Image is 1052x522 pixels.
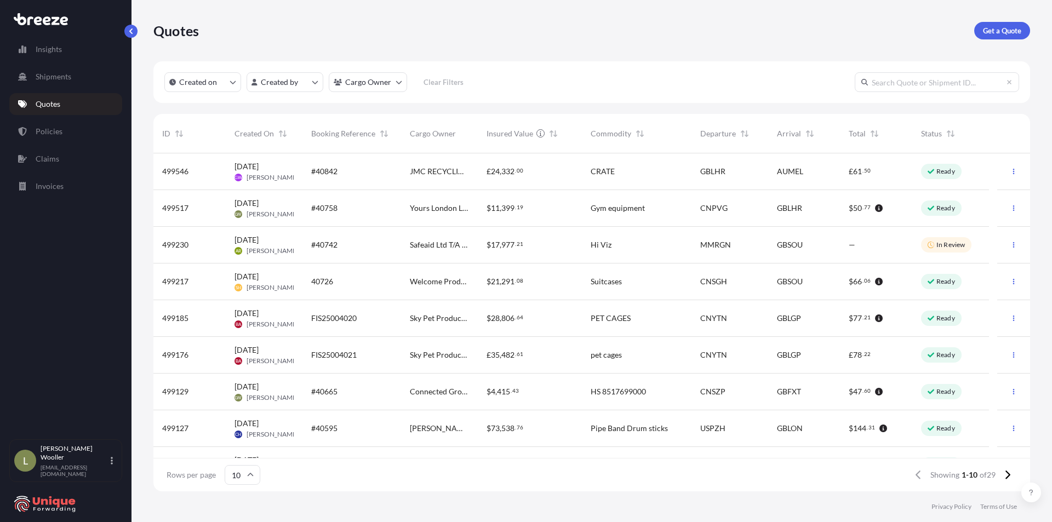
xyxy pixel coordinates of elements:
span: [DATE] [235,345,259,355]
p: Ready [936,424,955,433]
p: Shipments [36,71,71,82]
span: [PERSON_NAME] [247,320,299,329]
button: Sort [944,127,957,140]
span: 4 [491,388,495,395]
p: Ready [936,204,955,213]
button: Clear Filters [413,73,474,91]
span: [PERSON_NAME] [247,393,299,402]
a: Terms of Use [980,502,1017,511]
span: 43 [512,389,519,393]
span: . [862,389,864,393]
span: CNYTN [700,349,727,360]
span: Suitcases [591,276,622,287]
span: 291 [501,278,514,285]
span: CH [235,429,241,440]
span: Hi Viz [591,239,611,250]
p: Created on [179,77,217,88]
span: $ [849,425,853,432]
span: 06 [864,279,871,283]
span: GBLHR [777,203,802,214]
span: Booking Reference [311,128,375,139]
span: [PERSON_NAME] [247,430,299,439]
span: Rows per page [167,469,216,480]
span: of 29 [980,469,996,480]
span: 1-10 [962,469,977,480]
span: 61 [517,352,523,356]
span: GBLGP [777,313,801,324]
span: GBFXT [777,386,801,397]
span: AUMEL [777,166,803,177]
span: BA [236,319,241,330]
button: Sort [173,127,186,140]
span: [PERSON_NAME] [247,173,299,182]
span: 08 [517,279,523,283]
span: , [500,278,501,285]
span: Showing [930,469,959,480]
a: Privacy Policy [931,502,971,511]
span: [PERSON_NAME] [247,210,299,219]
span: . [867,426,868,429]
span: . [515,279,516,283]
span: [DATE] [235,381,259,392]
p: Quotes [36,99,60,110]
span: GBSOU [777,276,803,287]
span: GBLGP [777,349,801,360]
p: Ready [936,277,955,286]
span: HS 8517699000 [591,386,646,397]
span: Welcome Products LTD [410,276,469,287]
span: Total [849,128,866,139]
span: Yours London Limited [410,203,469,214]
span: , [495,388,497,395]
span: 144 [853,425,866,432]
span: 499129 [162,386,188,397]
span: 47 [853,388,862,395]
span: 60 [864,389,871,393]
span: $ [849,204,853,212]
button: Sort [868,127,881,140]
span: 50 [853,204,862,212]
span: CRATE [591,166,615,177]
span: 499546 [162,166,188,177]
a: Shipments [9,66,122,88]
span: #40595 [311,423,338,434]
span: Created On [235,128,274,139]
span: CNSGH [700,276,727,287]
span: Departure [700,128,736,139]
p: Cargo Owner [345,77,391,88]
span: Arrival [777,128,801,139]
span: 806 [501,314,514,322]
span: Pipe Band Drum sticks [591,423,668,434]
button: Sort [803,127,816,140]
span: #40665 [311,386,338,397]
a: Get a Quote [974,22,1030,39]
span: . [515,316,516,319]
a: Policies [9,121,122,142]
span: 22 [864,352,871,356]
span: 40726 [311,276,333,287]
span: #40758 [311,203,338,214]
span: [DATE] [235,161,259,172]
span: 35 [491,351,500,359]
span: 61 [853,168,862,175]
span: CNSZP [700,386,725,397]
span: £ [487,351,491,359]
span: . [515,242,516,246]
span: Insured Value [487,128,533,139]
span: 00 [517,169,523,173]
span: pet cages [591,349,622,360]
span: 499517 [162,203,188,214]
span: $ [487,388,491,395]
span: . [511,389,512,393]
span: 78 [853,351,862,359]
span: 538 [501,425,514,432]
button: createdBy Filter options [247,72,323,92]
span: $ [849,278,853,285]
span: [DATE] [235,234,259,245]
span: . [862,279,864,283]
span: #40842 [311,166,338,177]
p: Get a Quote [983,25,1021,36]
a: Insights [9,38,122,60]
button: Sort [378,127,391,140]
p: Ready [936,351,955,359]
